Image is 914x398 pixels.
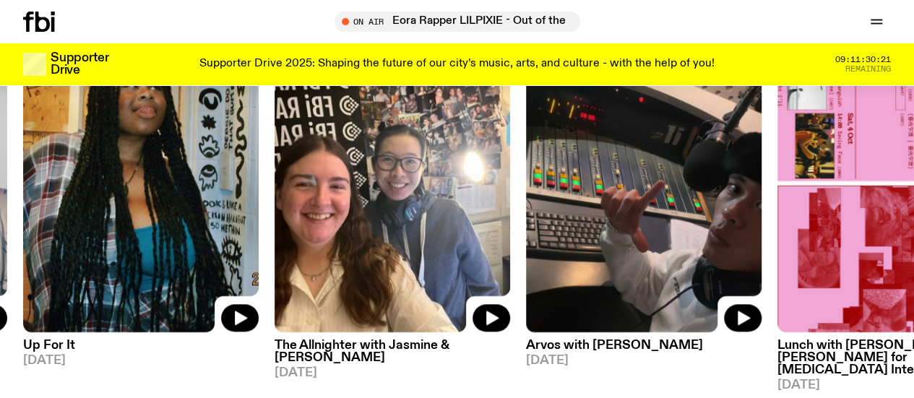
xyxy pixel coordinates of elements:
span: [DATE] [526,355,762,367]
h3: Arvos with [PERSON_NAME] [526,339,762,352]
a: The Allnighter with Jasmine & [PERSON_NAME][DATE] [275,332,510,379]
img: Ify - a Brown Skin girl with black braided twists, looking up to the side with her tongue stickin... [23,18,259,332]
a: Up For It[DATE] [23,332,259,367]
span: [DATE] [275,367,510,379]
span: 09:11:30:21 [835,56,891,64]
h3: Up For It [23,339,259,352]
span: [DATE] [23,355,259,367]
h3: The Allnighter with Jasmine & [PERSON_NAME] [275,339,510,364]
a: Arvos with [PERSON_NAME][DATE] [526,332,762,367]
h3: Supporter Drive [51,52,108,77]
p: Supporter Drive 2025: Shaping the future of our city’s music, arts, and culture - with the help o... [199,58,715,71]
span: Remaining [845,65,891,73]
button: On AirEora Rapper LILPIXIE - Out of the Box w/ [PERSON_NAME] & [PERSON_NAME] [335,12,580,32]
